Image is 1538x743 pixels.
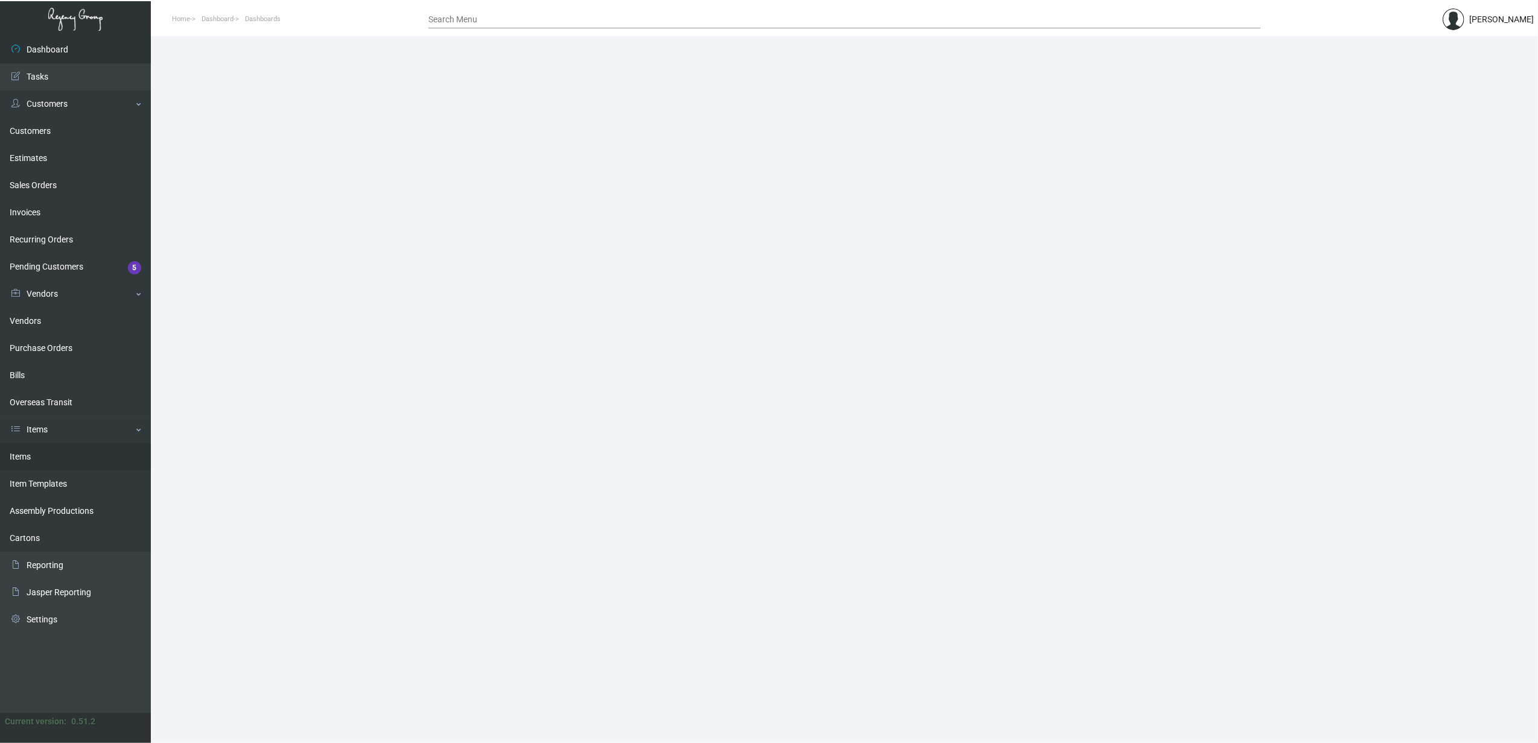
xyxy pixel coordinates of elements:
span: Dashboard [202,15,234,23]
div: Current version: [5,715,66,728]
div: 0.51.2 [71,715,95,728]
span: Dashboards [245,15,281,23]
span: Home [172,15,190,23]
div: [PERSON_NAME] [1469,13,1534,26]
img: admin@bootstrapmaster.com [1443,8,1464,30]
